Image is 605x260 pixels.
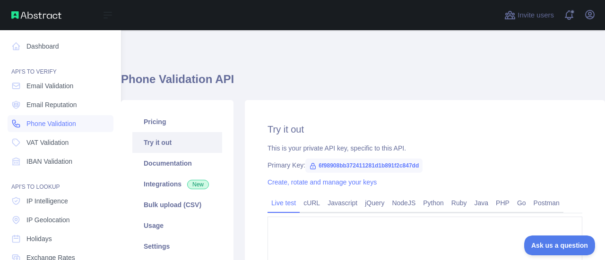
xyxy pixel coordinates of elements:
[268,160,582,170] div: Primary Key:
[8,96,113,113] a: Email Reputation
[8,57,113,75] div: API'S TO VERIFY
[8,77,113,94] a: Email Validation
[26,157,72,166] span: IBAN Validation
[132,215,222,236] a: Usage
[524,235,596,255] iframe: Toggle Customer Support
[268,143,582,153] div: This is your private API key, specific to this API.
[268,123,582,136] h2: Try it out
[132,194,222,215] a: Bulk upload (CSV)
[268,195,300,210] a: Live test
[11,11,61,19] img: Abstract API
[26,234,52,243] span: Holidays
[132,236,222,257] a: Settings
[8,230,113,247] a: Holidays
[26,215,70,225] span: IP Geolocation
[26,196,68,206] span: IP Intelligence
[8,193,113,210] a: IP Intelligence
[324,195,361,210] a: Javascript
[492,195,513,210] a: PHP
[8,211,113,228] a: IP Geolocation
[471,195,493,210] a: Java
[268,178,377,186] a: Create, rotate and manage your keys
[8,153,113,170] a: IBAN Validation
[26,138,69,147] span: VAT Validation
[132,132,222,153] a: Try it out
[132,174,222,194] a: Integrations New
[8,134,113,151] a: VAT Validation
[513,195,530,210] a: Go
[26,119,76,128] span: Phone Validation
[502,8,556,23] button: Invite users
[518,10,554,21] span: Invite users
[187,180,209,189] span: New
[26,81,73,91] span: Email Validation
[132,153,222,174] a: Documentation
[8,38,113,55] a: Dashboard
[8,172,113,191] div: API'S TO LOOKUP
[448,195,471,210] a: Ruby
[419,195,448,210] a: Python
[388,195,419,210] a: NodeJS
[361,195,388,210] a: jQuery
[26,100,77,109] span: Email Reputation
[530,195,563,210] a: Postman
[132,111,222,132] a: Pricing
[305,159,423,173] span: 6f98908bb372411281d1b891f2c847dd
[121,72,605,94] h1: Phone Validation API
[8,115,113,132] a: Phone Validation
[300,195,324,210] a: cURL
